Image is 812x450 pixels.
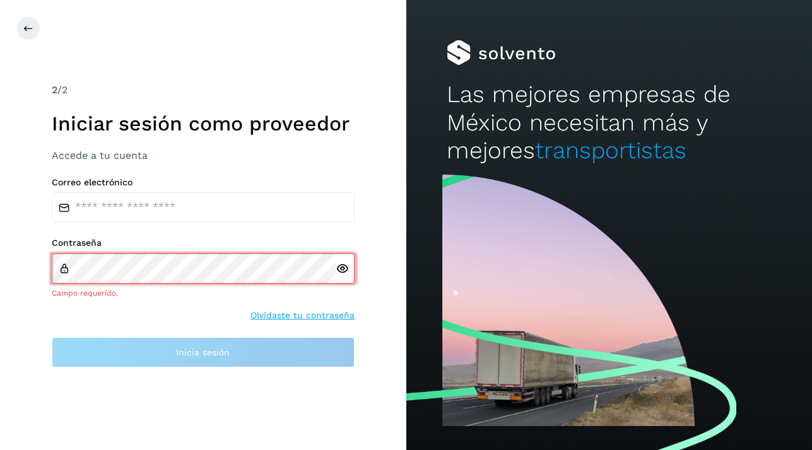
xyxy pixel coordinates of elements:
span: transportistas [535,137,686,164]
span: 2 [52,84,57,96]
div: /2 [52,83,355,98]
h2: Las mejores empresas de México necesitan más y mejores [447,81,772,164]
label: Correo electrónico [52,177,355,188]
span: Inicia sesión [176,348,230,357]
a: Olvidaste tu contraseña [250,309,355,322]
h1: Iniciar sesión como proveedor [52,112,355,136]
div: Campo requerido. [52,287,355,299]
h3: Accede a tu cuenta [52,149,355,161]
label: Contraseña [52,238,355,248]
button: Inicia sesión [52,337,355,367]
